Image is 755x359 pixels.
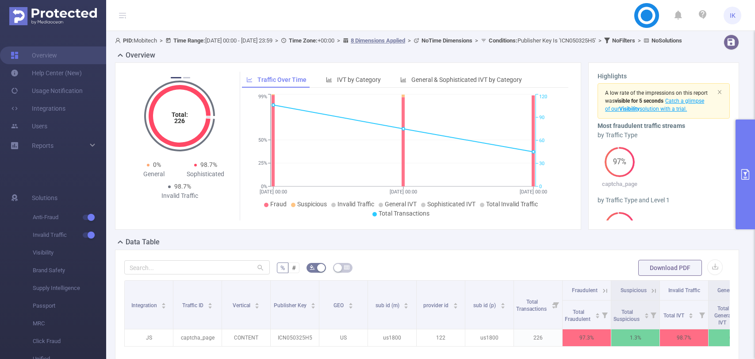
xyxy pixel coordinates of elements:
div: by Traffic Type [598,131,730,140]
span: Total Transactions [379,210,429,217]
p: 1.3% [611,329,659,346]
span: % [280,264,285,271]
a: Integrations [11,100,65,117]
span: Invalid Traffic [337,201,374,208]
i: icon: bar-chart [400,77,406,83]
i: icon: table [344,265,349,270]
span: Traffic ID [182,302,205,309]
span: > [272,37,281,44]
tspan: [DATE] 00:00 [390,189,417,195]
button: 2 [183,77,190,78]
span: 97% [605,158,635,166]
tspan: 30 [539,161,544,166]
span: 98.7% [200,161,217,168]
p: 226 [514,329,562,346]
tspan: 0% [261,184,267,189]
span: A low rate of the impressions on this report [605,90,708,96]
i: Filter menu [647,301,659,329]
span: # [292,264,296,271]
a: Usage Notification [11,82,83,100]
p: us1800 [465,329,514,346]
i: icon: caret-down [404,305,409,308]
span: Total General IVT [714,305,732,326]
b: visible for 5 seconds [615,98,663,104]
span: > [157,37,165,44]
div: Sort [348,301,353,307]
span: Vertical [233,302,252,309]
span: Publisher Key [274,302,308,309]
tspan: 99% [258,94,267,100]
div: General [128,170,180,179]
span: Total IVT [663,313,686,319]
tspan: 90 [539,115,544,120]
span: > [405,37,414,44]
p: 97.3% [563,329,611,346]
h3: Highlights [598,72,730,81]
p: US [319,329,368,346]
span: 98.7% [174,183,191,190]
b: Conditions : [489,37,517,44]
p: CONTENT [222,329,270,346]
input: Search... [124,260,270,274]
button: 1 [171,77,181,78]
div: Sort [254,301,260,307]
span: Sophisticated IVT [427,201,475,208]
i: icon: caret-up [500,301,505,304]
i: icon: caret-up [644,312,649,314]
span: Total Fraudulent [565,309,592,322]
div: Sort [161,301,166,307]
tspan: 50% [258,137,267,143]
i: icon: bg-colors [310,265,315,270]
div: Sort [644,312,649,317]
span: General & Sophisticated IVT by Category [411,76,522,83]
tspan: [DATE] 00:00 [520,189,547,195]
b: Time Zone: [289,37,318,44]
div: Sort [595,312,600,317]
tspan: 60 [539,138,544,143]
button: icon: close [717,87,722,97]
i: icon: caret-up [161,301,166,304]
div: Sort [453,301,458,307]
div: Sort [403,301,409,307]
div: Sort [500,301,506,307]
span: > [334,37,343,44]
span: sub id (m) [376,302,401,309]
b: No Filters [612,37,635,44]
a: Reports [32,137,54,154]
i: icon: close [717,89,722,95]
i: icon: caret-down [500,305,505,308]
p: ICN050325H5 [271,329,319,346]
i: icon: caret-down [595,315,600,317]
i: icon: caret-up [208,301,213,304]
i: Filter menu [696,301,708,329]
i: icon: caret-down [348,305,353,308]
i: icon: caret-down [644,315,649,317]
p: captcha_page [598,180,642,189]
i: icon: caret-up [404,301,409,304]
h2: Data Table [126,237,160,247]
span: > [596,37,604,44]
div: Sophisticated [180,170,231,179]
tspan: 0 [539,184,542,189]
span: Reports [32,142,54,149]
span: General IVT [385,201,417,208]
i: icon: caret-up [255,301,260,304]
div: Invalid Traffic [154,191,206,201]
span: Suspicious [297,201,327,208]
i: icon: bar-chart [326,77,332,83]
p: 122 [417,329,465,346]
span: Click Fraud [33,332,106,350]
span: 0% [153,161,161,168]
i: Filter menu [598,301,611,329]
span: Passport [33,297,106,315]
span: > [472,37,481,44]
span: Visibility [33,244,106,262]
i: icon: caret-up [311,301,316,304]
i: icon: caret-up [348,301,353,304]
span: Total Suspicious [613,309,641,322]
span: Invalid Traffic [33,226,106,244]
span: Solutions [32,189,57,207]
span: Traffic Over Time [257,76,307,83]
i: icon: caret-down [208,305,213,308]
span: Anti-Fraud [33,208,106,226]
